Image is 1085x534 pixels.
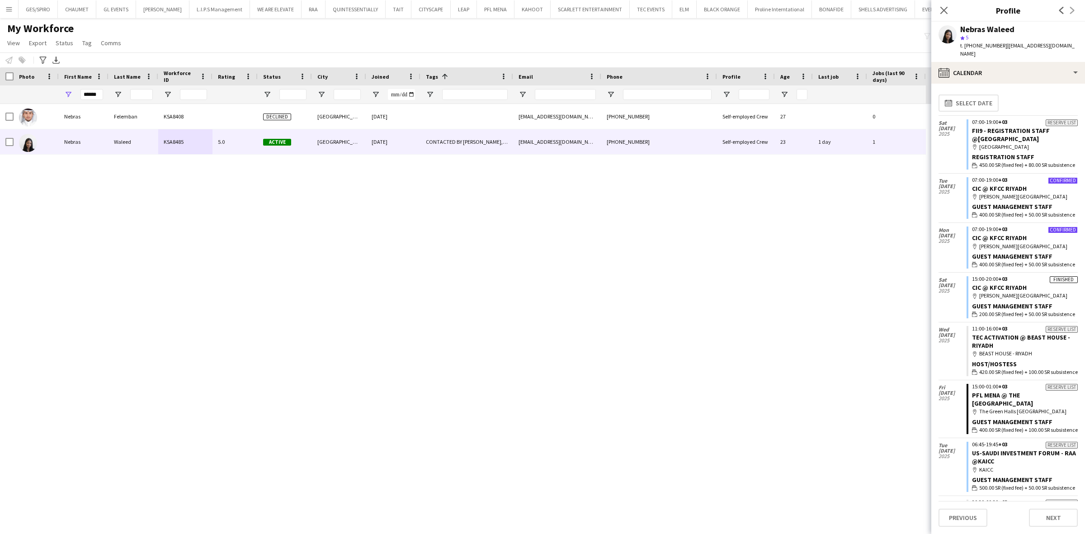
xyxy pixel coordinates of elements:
button: QUINTESSENTIALLY [325,0,386,18]
div: Reserve list [1046,442,1078,449]
div: Confirmed [1048,227,1078,233]
button: GL EVENTS [96,0,136,18]
button: Open Filter Menu [372,90,380,99]
span: Phone [607,73,623,80]
span: [DATE] [939,390,967,396]
div: KSA8408 [158,104,212,129]
span: 400.00 SR (fixed fee) + 100.00 SR subsistence [979,426,1078,434]
span: 2025 [939,131,967,137]
button: Open Filter Menu [64,90,72,99]
span: [DATE] [939,233,967,238]
a: CIC @ KFCC RIYADH [972,284,1027,292]
div: 07:00-19:00 [972,177,1078,183]
span: Export [29,39,47,47]
img: Nebras Waleed [19,134,37,152]
div: [PERSON_NAME][GEOGRAPHIC_DATA] [972,242,1078,250]
div: Reserve list [1046,384,1078,391]
span: Wed [939,327,967,332]
div: Felemban [108,104,158,129]
input: Workforce ID Filter Input [180,89,207,100]
input: Last Name Filter Input [130,89,153,100]
input: Age Filter Input [797,89,807,100]
span: +03 [998,275,1007,282]
span: 450.00 SR (fixed fee) + 80.00 SR subsistence [979,161,1075,169]
button: BLACK ORANGE [697,0,748,18]
button: Open Filter Menu [317,90,325,99]
button: CITYSCAPE [411,0,451,18]
span: Last job [818,73,839,80]
button: EVENTBOX [915,0,955,18]
div: Nebras [59,129,108,154]
span: | [EMAIL_ADDRESS][DOMAIN_NAME] [960,42,1075,57]
a: Status [52,37,77,49]
span: Fri [939,385,967,390]
div: The Green Halls [GEOGRAPHIC_DATA] [972,407,1078,416]
input: City Filter Input [334,89,361,100]
input: Phone Filter Input [623,89,712,100]
span: +03 [998,383,1007,390]
span: Status [56,39,73,47]
span: City [317,73,328,80]
a: Comms [97,37,125,49]
input: Joined Filter Input [388,89,415,100]
button: PFL MENA [477,0,514,18]
div: Guest Management Staff [972,203,1078,211]
div: Self-employed Crew [717,104,775,129]
input: Email Filter Input [535,89,596,100]
a: TEC ACTIVATION @ BEAST HOUSE - RIYADH [972,333,1070,350]
div: [PERSON_NAME][GEOGRAPHIC_DATA] [972,292,1078,300]
button: Open Filter Menu [263,90,271,99]
div: 07:00-19:00 [972,119,1078,125]
button: Proline Interntational [748,0,812,18]
span: Status [263,73,281,80]
a: CIC @ KFCC RIYADH [972,184,1027,193]
span: Tue [939,178,967,184]
div: Calendar [931,62,1085,84]
input: Status Filter Input [279,89,307,100]
div: Guest Management Staff [972,252,1078,260]
div: [DATE] [366,129,420,154]
div: Confirmed [1048,177,1078,184]
div: 1 [867,129,926,154]
a: View [4,37,24,49]
span: Wed [939,501,967,506]
span: [DATE] [939,126,967,131]
div: Waleed [108,129,158,154]
div: [PHONE_NUMBER] [601,129,717,154]
span: Age [780,73,790,80]
button: SHELLS ADVERTISING [851,0,915,18]
div: Self-employed Crew [717,129,775,154]
a: Export [25,37,50,49]
span: [DATE] [939,184,967,189]
a: US-SAUDI INVESTMENT FORUM - RAA @KAICC [972,449,1076,465]
div: Host/Hostess [972,360,1078,368]
span: t. [PHONE_NUMBER] [960,42,1007,49]
span: Profile [722,73,741,80]
div: Registration Staff [972,153,1078,161]
div: [GEOGRAPHIC_DATA] [312,104,366,129]
div: BEAST HOUSE - RIYADH [972,350,1078,358]
a: PFL MENA @ THE [GEOGRAPHIC_DATA] [972,391,1033,407]
div: 11:00-16:00 [972,326,1078,331]
span: 2025 [939,454,967,459]
div: [DATE] [366,104,420,129]
span: 400.00 SR (fixed fee) + 50.00 SR subsistence [979,260,1075,269]
span: +03 [998,176,1007,183]
span: 200.00 SR (fixed fee) + 50.00 SR subsistence [979,310,1075,318]
div: [GEOGRAPHIC_DATA] [972,143,1078,151]
button: [PERSON_NAME] [136,0,189,18]
div: Reserve list [1046,119,1078,126]
button: RAA [302,0,325,18]
a: CIC @ KFCC RIYADH [972,234,1027,242]
span: Mon [939,227,967,233]
button: Open Filter Menu [164,90,172,99]
div: Reserve list [1046,500,1078,506]
div: [PERSON_NAME][GEOGRAPHIC_DATA] [972,193,1078,201]
div: 0 [867,104,926,129]
img: Nebras Felemban [19,109,37,127]
span: +03 [998,499,1007,506]
a: Tag [79,37,95,49]
span: First Name [64,73,92,80]
div: 23 [775,129,813,154]
div: KAICC [972,466,1078,474]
